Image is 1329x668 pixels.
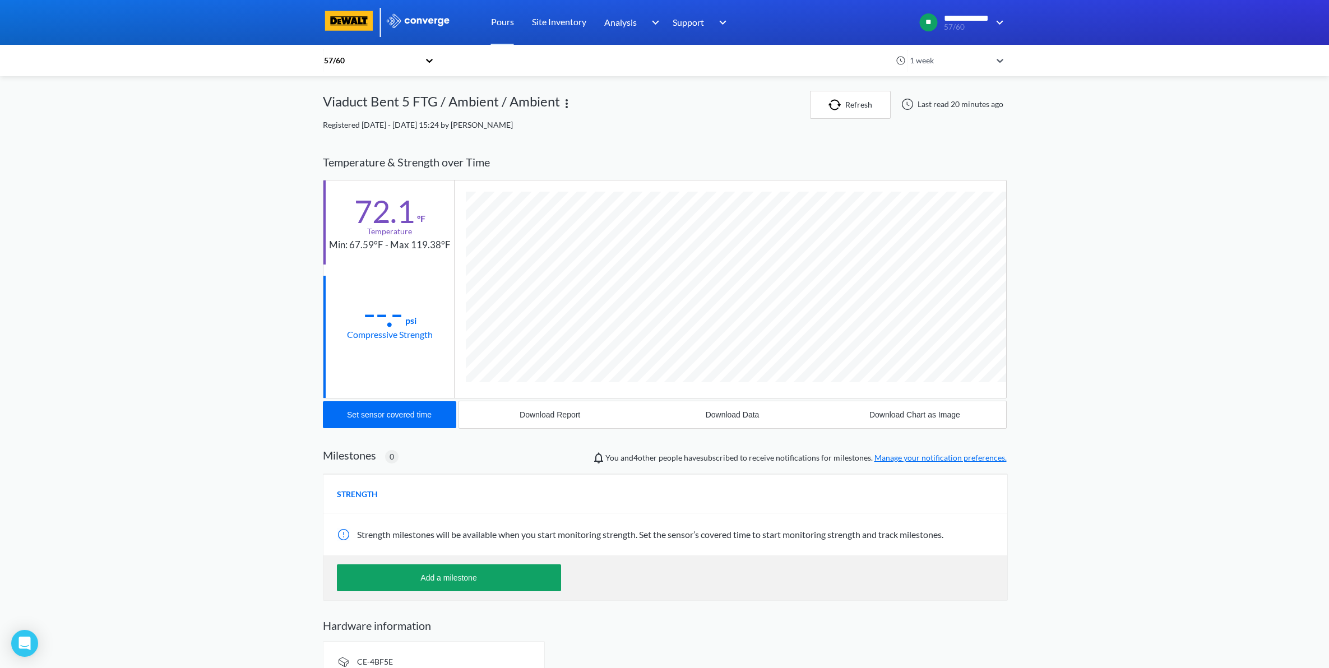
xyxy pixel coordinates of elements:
[323,401,456,428] button: Set sensor covered time
[633,453,657,462] span: Siobhan Sawyer, TJ Burnley, Jonathon Adams, Trey Triplet
[874,453,1007,462] a: Manage your notification preferences.
[323,54,419,67] div: 57/60
[337,564,561,591] button: Add a milestone
[560,97,573,110] img: more.svg
[329,238,451,253] div: Min: 67.59°F - Max 119.38°F
[605,452,1007,464] span: You and people have subscribed to receive notifications for milestones.
[347,410,432,419] div: Set sensor covered time
[592,451,605,465] img: notifications-icon.svg
[363,299,403,327] div: --.-
[11,630,38,657] div: Open Intercom Messenger
[337,488,378,500] span: STRENGTH
[823,401,1006,428] button: Download Chart as Image
[386,13,451,28] img: logo_ewhite.svg
[673,15,704,29] span: Support
[712,16,730,29] img: downArrow.svg
[907,54,991,67] div: 1 week
[357,657,393,666] span: CE-4BF5E
[641,401,823,428] button: Download Data
[354,197,415,225] div: 72.1
[810,91,891,119] button: Refresh
[357,529,943,540] span: Strength milestones will be available when you start monitoring strength. Set the sensor’s covere...
[644,16,662,29] img: downArrow.svg
[390,451,394,463] span: 0
[323,11,376,31] img: logo-dewalt.svg
[459,401,641,428] button: Download Report
[896,55,906,66] img: icon-clock.svg
[989,16,1007,29] img: downArrow.svg
[869,410,960,419] div: Download Chart as Image
[944,23,989,31] span: 57/60
[367,225,412,238] div: Temperature
[323,448,376,462] h2: Milestones
[895,98,1007,111] div: Last read 20 minutes ago
[604,15,637,29] span: Analysis
[828,99,845,110] img: icon-refresh.svg
[520,410,580,419] div: Download Report
[323,145,1007,180] div: Temperature & Strength over Time
[323,120,513,129] span: Registered [DATE] - [DATE] 15:24 by [PERSON_NAME]
[706,410,760,419] div: Download Data
[323,619,1007,632] h2: Hardware information
[323,91,560,119] div: Viaduct Bent 5 FTG / Ambient / Ambient
[347,327,433,341] div: Compressive Strength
